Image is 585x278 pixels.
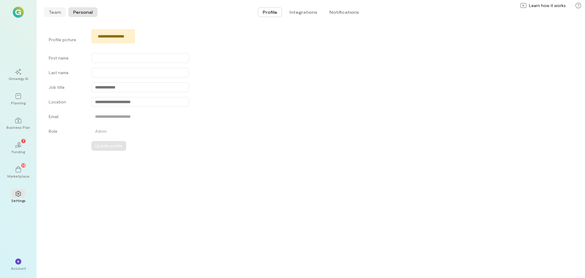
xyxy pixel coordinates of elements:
div: Account [11,266,26,271]
a: Marketplace [7,161,29,183]
button: Notifications [324,7,364,17]
a: Growegy AI [7,64,29,86]
button: Team [44,7,66,17]
div: Growegy AI [9,76,28,81]
span: Learn how it works [529,2,566,9]
div: Planning [11,100,26,105]
label: Role [49,128,85,136]
button: Personal [68,7,97,17]
button: Update profile [91,141,126,151]
div: Marketplace [7,174,30,179]
label: Profile picture [49,31,85,48]
label: First name [49,55,85,63]
div: Funding [12,149,25,154]
label: Location [49,99,85,107]
div: Settings [11,198,26,203]
a: Business Plan [7,113,29,135]
label: Job title [49,84,85,92]
button: Integrations [285,7,322,17]
a: Planning [7,88,29,110]
span: 7 [23,138,25,143]
div: Admin [91,128,189,136]
div: *Account [7,254,29,276]
label: Last name [49,70,85,78]
button: Profile [258,7,282,17]
a: Settings [7,186,29,208]
div: Business Plan [6,125,30,130]
span: 13 [22,162,25,168]
label: Email [49,114,85,121]
a: Funding [7,137,29,159]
